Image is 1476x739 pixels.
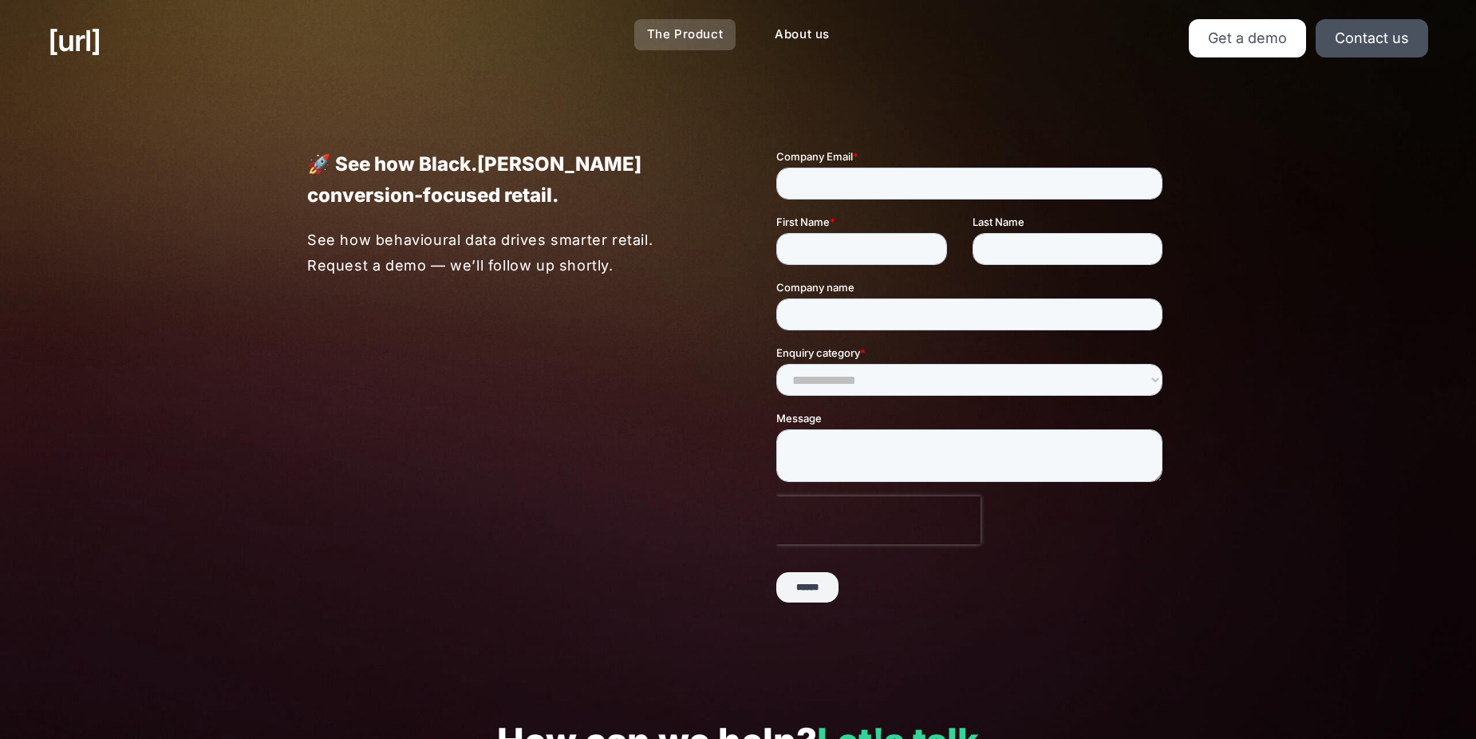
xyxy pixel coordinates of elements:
[307,227,701,278] p: See how behavioural data drives smarter retail. Request a demo — we’ll follow up shortly.
[1189,19,1306,57] a: Get a demo
[634,19,736,50] a: The Product
[1316,19,1428,57] a: Contact us
[762,19,843,50] a: About us
[776,148,1169,616] iframe: Form 1
[48,19,101,62] a: [URL]
[307,148,700,211] p: 🚀 See how Black.[PERSON_NAME] conversion-focused retail.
